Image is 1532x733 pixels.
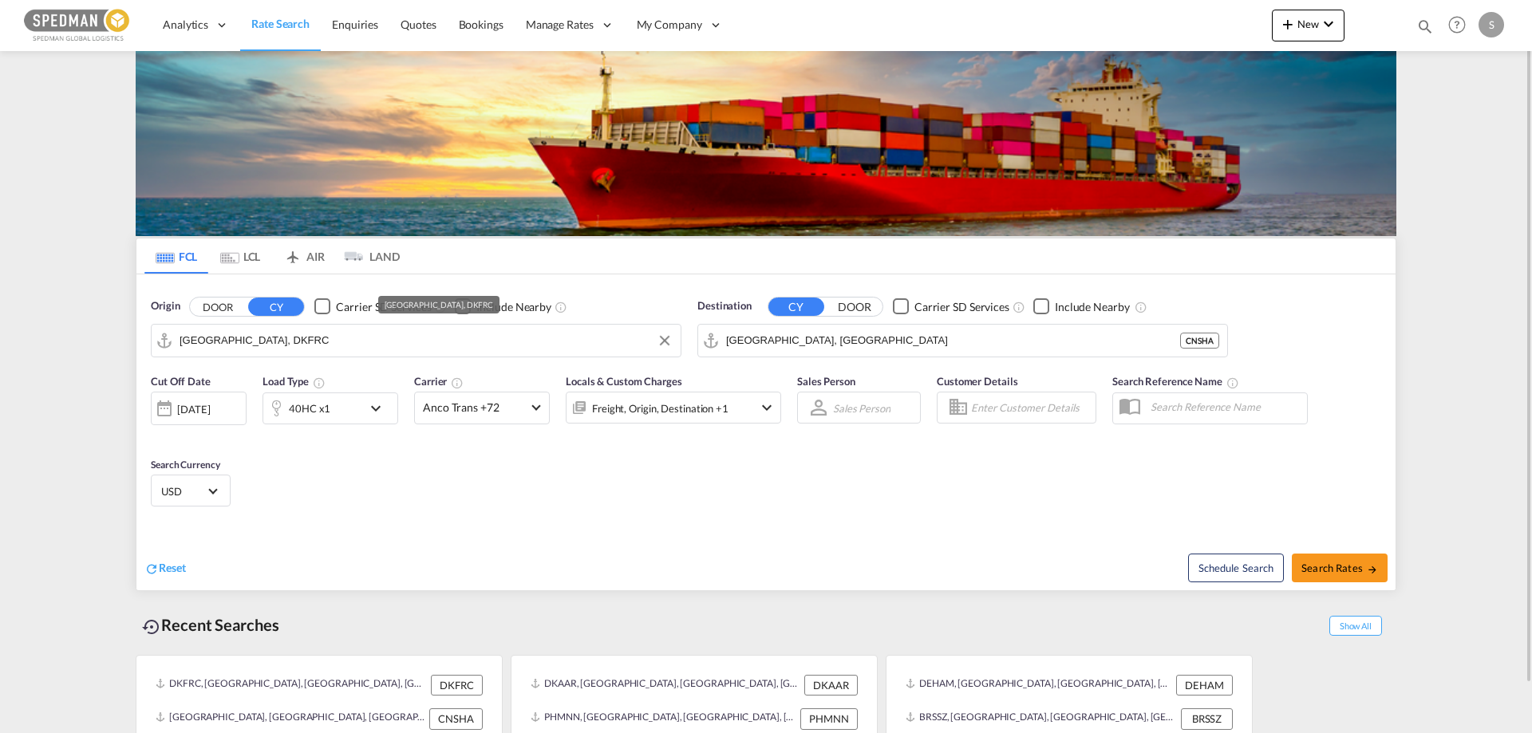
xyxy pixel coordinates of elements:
[152,325,681,357] md-input-container: Fredericia, DKFRC
[459,18,503,31] span: Bookings
[797,375,855,388] span: Sales Person
[1033,298,1130,315] md-checkbox: Checkbox No Ink
[156,708,425,729] div: CNSHA, Shanghai, China, Greater China & Far East Asia, Asia Pacific
[151,392,247,425] div: [DATE]
[526,17,594,33] span: Manage Rates
[804,675,858,696] div: DKAAR
[180,329,673,353] input: Search by Port
[698,325,1227,357] md-input-container: Shanghai, CNSHA
[159,561,186,574] span: Reset
[401,18,436,31] span: Quotes
[914,299,1009,315] div: Carrier SD Services
[1112,375,1239,388] span: Search Reference Name
[1443,11,1479,40] div: Help
[455,298,551,315] md-checkbox: Checkbox No Ink
[757,398,776,417] md-icon: icon-chevron-down
[531,675,800,696] div: DKAAR, Aarhus, Denmark, Northern Europe, Europe
[566,392,781,424] div: Freight Origin Destination Factory Stuffingicon-chevron-down
[1226,376,1239,389] md-icon: Your search will be saved by the below given name
[1479,12,1504,37] div: S
[144,238,400,274] md-pagination-wrapper: Use the left and right arrow keys to navigate between tabs
[1135,301,1147,313] md-icon: Unchecked: Ignores neighbouring ports when fetching rates.Checked : Includes neighbouring ports w...
[1272,10,1344,41] button: icon-plus 400-fgNewicon-chevron-down
[24,7,132,43] img: c12ca350ff1b11efb6b291369744d907.png
[336,238,400,274] md-tab-item: LAND
[697,298,752,314] span: Destination
[190,298,246,316] button: DOOR
[385,296,494,313] div: [GEOGRAPHIC_DATA], DKFRC
[555,301,567,313] md-icon: Unchecked: Ignores neighbouring ports when fetching rates.Checked : Includes neighbouring ports w...
[431,675,483,696] div: DKFRC
[1292,554,1388,582] button: Search Ratesicon-arrow-right
[1443,11,1471,38] span: Help
[1180,333,1219,349] div: CNSHA
[653,329,677,353] button: Clear Input
[476,299,551,315] div: Include Nearby
[451,376,464,389] md-icon: The selected Trucker/Carrierwill be displayed in the rate results If the rates are from another f...
[160,479,222,502] md-select: Select Currency: $ USDUnited States Dollar
[248,298,304,316] button: CY
[283,247,302,259] md-icon: icon-airplane
[637,17,702,33] span: My Company
[1416,18,1434,35] md-icon: icon-magnify
[1416,18,1434,41] div: icon-magnify
[592,397,728,420] div: Freight Origin Destination Factory Stuffing
[566,375,682,388] span: Locals & Custom Charges
[827,298,882,316] button: DOOR
[144,560,186,577] div: icon-refreshReset
[263,392,398,424] div: 40HC x1icon-chevron-down
[1188,554,1284,582] button: Note: By default Schedule search will only considerorigin ports, destination ports and cut off da...
[831,396,892,420] md-select: Sales Person
[161,484,206,499] span: USD
[1181,708,1233,729] div: BRSSZ
[1055,299,1130,315] div: Include Nearby
[151,298,180,314] span: Origin
[289,397,330,420] div: 40HC x1
[531,708,796,729] div: PHMNN, Manila North Harbour, Philippines, South East Asia, Asia Pacific
[136,274,1396,590] div: Origin DOOR CY Checkbox No InkUnchecked: Search for CY (Container Yard) services for all selected...
[151,459,220,471] span: Search Currency
[1301,562,1378,574] span: Search Rates
[414,375,464,388] span: Carrier
[366,399,393,418] md-icon: icon-chevron-down
[313,376,326,389] md-icon: icon-information-outline
[251,17,310,30] span: Rate Search
[272,238,336,274] md-tab-item: AIR
[1319,14,1338,33] md-icon: icon-chevron-down
[144,562,159,576] md-icon: icon-refresh
[1013,301,1025,313] md-icon: Unchecked: Search for CY (Container Yard) services for all selected carriers.Checked : Search for...
[336,299,431,315] div: Carrier SD Services
[429,708,483,729] div: CNSHA
[208,238,272,274] md-tab-item: LCL
[906,675,1172,696] div: DEHAM, Hamburg, Germany, Western Europe, Europe
[768,298,824,316] button: CY
[332,18,378,31] span: Enquiries
[144,238,208,274] md-tab-item: FCL
[136,51,1396,236] img: LCL+%26+FCL+BACKGROUND.png
[1278,18,1338,30] span: New
[906,708,1177,729] div: BRSSZ, Santos, Brazil, South America, Americas
[151,375,211,388] span: Cut Off Date
[423,400,527,416] span: Anco Trans +72
[263,375,326,388] span: Load Type
[1367,564,1378,575] md-icon: icon-arrow-right
[163,17,208,33] span: Analytics
[726,329,1180,353] input: Search by Port
[136,607,286,643] div: Recent Searches
[142,617,161,636] md-icon: icon-backup-restore
[1176,675,1233,696] div: DEHAM
[937,375,1017,388] span: Customer Details
[1329,616,1382,636] span: Show All
[156,675,427,696] div: DKFRC, Fredericia, Denmark, Northern Europe, Europe
[151,424,163,445] md-datepicker: Select
[893,298,1009,315] md-checkbox: Checkbox No Ink
[1278,14,1297,33] md-icon: icon-plus 400-fg
[971,396,1091,420] input: Enter Customer Details
[314,298,431,315] md-checkbox: Checkbox No Ink
[177,402,210,416] div: [DATE]
[800,708,858,729] div: PHMNN
[1143,395,1307,419] input: Search Reference Name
